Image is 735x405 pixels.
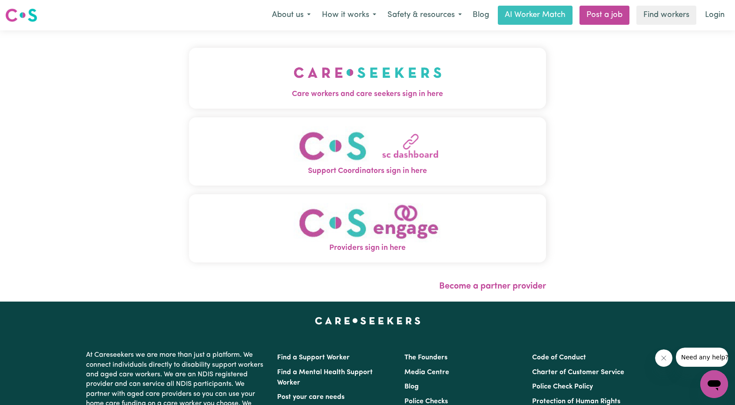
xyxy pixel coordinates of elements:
[532,383,593,390] a: Police Check Policy
[700,6,730,25] a: Login
[5,6,53,13] span: Need any help?
[277,394,344,401] a: Post your care needs
[189,117,546,186] button: Support Coordinators sign in here
[404,369,449,376] a: Media Centre
[404,354,447,361] a: The Founders
[5,5,37,25] a: Careseekers logo
[315,317,420,324] a: Careseekers home page
[277,354,350,361] a: Find a Support Worker
[700,370,728,398] iframe: Button to launch messaging window
[316,6,382,24] button: How it works
[655,349,672,367] iframe: Close message
[439,282,546,291] a: Become a partner provider
[404,398,448,405] a: Police Checks
[498,6,573,25] a: AI Worker Match
[277,369,373,386] a: Find a Mental Health Support Worker
[532,398,620,405] a: Protection of Human Rights
[189,48,546,109] button: Care workers and care seekers sign in here
[189,166,546,177] span: Support Coordinators sign in here
[189,242,546,254] span: Providers sign in here
[189,194,546,262] button: Providers sign in here
[189,89,546,100] span: Care workers and care seekers sign in here
[382,6,467,24] button: Safety & resources
[579,6,629,25] a: Post a job
[532,354,586,361] a: Code of Conduct
[636,6,696,25] a: Find workers
[467,6,494,25] a: Blog
[404,383,419,390] a: Blog
[532,369,624,376] a: Charter of Customer Service
[266,6,316,24] button: About us
[5,7,37,23] img: Careseekers logo
[676,348,728,367] iframe: Message from company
